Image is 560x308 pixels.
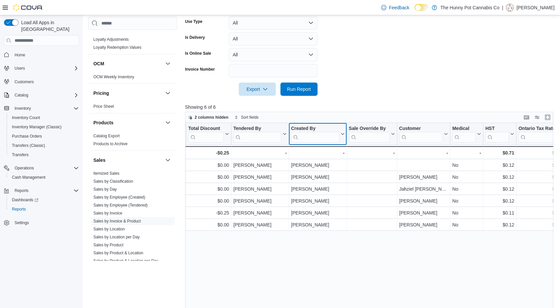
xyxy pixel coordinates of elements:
[9,132,79,140] span: Purchase Orders
[485,126,514,143] button: HST
[233,221,287,229] div: [PERSON_NAME]
[399,185,448,193] div: Jahziel [PERSON_NAME]
[452,209,481,217] div: No
[12,164,37,172] button: Operations
[9,132,45,140] a: Purchase Orders
[9,173,48,181] a: Cash Management
[12,187,31,195] button: Reports
[241,115,259,120] span: Sort fields
[243,83,272,96] span: Export
[9,205,79,213] span: Reports
[452,221,481,229] div: No
[1,218,81,227] button: Settings
[12,64,27,72] button: Users
[15,66,25,71] span: Users
[93,179,133,184] a: Sales by Classification
[93,75,134,79] a: OCM Weekly Inventory
[7,195,81,205] a: Dashboards
[93,242,124,248] span: Sales by Product
[93,134,120,138] a: Catalog Export
[7,141,81,150] button: Transfers (Classic)
[399,197,448,205] div: [PERSON_NAME]
[12,152,28,157] span: Transfers
[164,60,172,68] button: OCM
[93,195,145,200] span: Sales by Employee (Created)
[164,156,172,164] button: Sales
[517,4,555,12] p: [PERSON_NAME]
[188,209,229,217] div: -$0.25
[9,123,64,131] a: Inventory Manager (Classic)
[12,197,38,203] span: Dashboards
[188,185,229,193] div: $0.00
[164,119,172,127] button: Products
[506,4,514,12] div: Dillon Marquez
[291,126,344,143] button: Created By
[93,226,125,232] span: Sales by Location
[12,104,79,112] span: Inventory
[485,173,514,181] div: $0.12
[12,104,33,112] button: Inventory
[7,150,81,159] button: Transfers
[291,126,339,143] div: Created By
[15,52,25,58] span: Home
[185,19,202,24] label: Use Type
[399,126,443,132] div: Customer
[9,114,79,122] span: Inventory Count
[93,90,163,96] button: Pricing
[185,51,211,56] label: Is Online Sale
[1,163,81,173] button: Operations
[185,35,205,40] label: Is Delivery
[379,1,412,14] a: Feedback
[93,90,109,96] h3: Pricing
[239,83,276,96] button: Export
[9,205,28,213] a: Reports
[88,132,177,151] div: Products
[12,50,79,59] span: Home
[233,185,287,193] div: [PERSON_NAME]
[93,211,122,216] a: Sales by Invoice
[452,197,481,205] div: No
[452,173,481,181] div: No
[12,78,79,86] span: Customers
[93,250,143,256] span: Sales by Product & Location
[233,161,287,169] div: [PERSON_NAME]
[280,83,318,96] button: Run Report
[485,126,509,132] div: HST
[15,188,28,193] span: Reports
[9,142,79,150] span: Transfers (Classic)
[9,196,41,204] a: Dashboards
[93,203,148,208] span: Sales by Employee (Tendered)
[4,47,79,245] nav: Complex example
[93,119,163,126] button: Products
[349,149,395,157] div: -
[9,196,79,204] span: Dashboards
[188,197,229,205] div: $0.00
[15,92,28,98] span: Catalog
[452,126,481,143] button: Medical
[7,113,81,122] button: Inventory Count
[93,187,117,192] span: Sales by Day
[229,48,318,61] button: All
[188,161,229,169] div: $0.00
[93,219,141,223] a: Sales by Invoice & Product
[93,211,122,216] span: Sales by Invoice
[229,32,318,45] button: All
[12,91,31,99] button: Catalog
[93,133,120,139] span: Catalog Export
[93,45,141,50] span: Loyalty Redemption Values
[185,104,557,110] p: Showing 6 of 6
[93,60,104,67] h3: OCM
[88,73,177,84] div: OCM
[12,164,79,172] span: Operations
[93,157,163,163] button: Sales
[15,106,31,111] span: Inventory
[93,37,129,42] span: Loyalty Adjustments
[13,4,43,11] img: Cova
[93,171,120,176] a: Itemized Sales
[88,35,177,54] div: Loyalty
[519,126,559,132] div: Ontario Tax Rate
[291,149,344,157] div: -
[93,142,127,146] a: Products to Archive
[12,143,45,148] span: Transfers (Classic)
[12,91,79,99] span: Catalog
